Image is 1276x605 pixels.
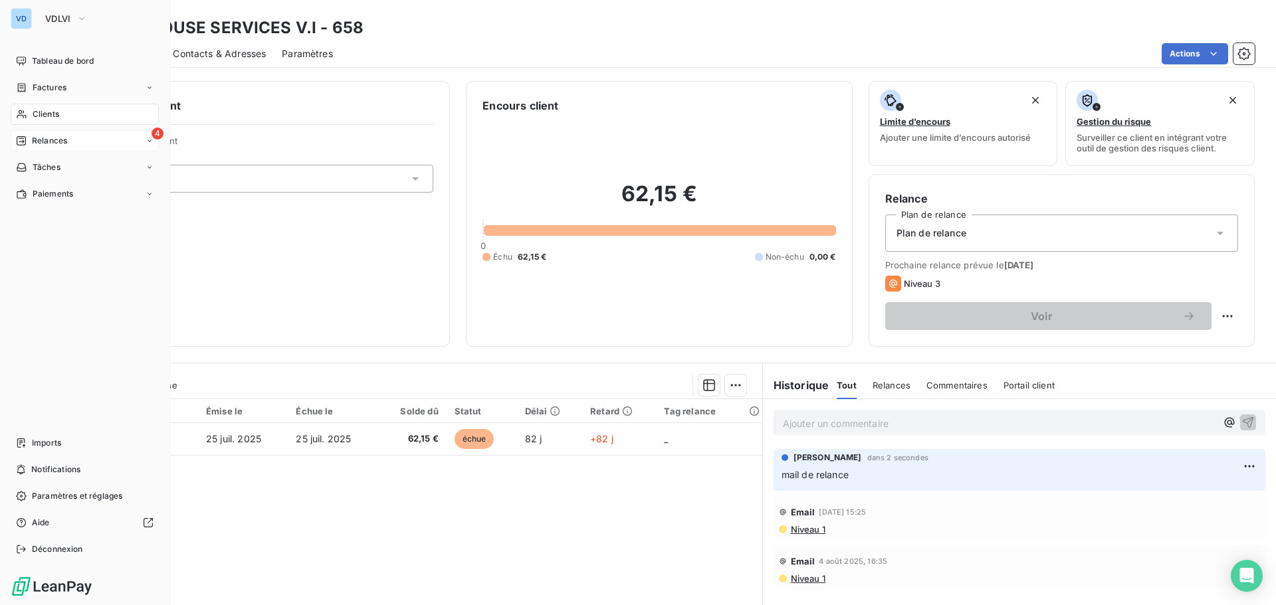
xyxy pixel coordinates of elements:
h6: Informations client [80,98,433,114]
span: [PERSON_NAME] [794,452,862,464]
div: Échue le [296,406,370,416]
span: échue [455,429,494,449]
span: 82 j [525,433,542,444]
span: Factures [33,82,66,94]
span: Tâches [33,161,60,173]
span: _ [664,433,668,444]
span: Voir [901,311,1182,321]
span: Ajouter une limite d’encours autorisé [880,132,1031,143]
span: Portail client [1004,380,1055,390]
span: 4 août 2025, 16:35 [819,557,887,565]
span: Email [791,556,815,566]
span: dans 2 secondes [867,454,928,462]
span: 4 [152,128,163,139]
div: Statut [455,406,509,416]
span: Prochaine relance prévue le [885,260,1238,270]
span: Imports [32,437,61,449]
span: Aide [32,517,50,529]
span: Propriétés Client [107,135,433,154]
button: Voir [885,302,1212,330]
span: 25 juil. 2025 [296,433,351,444]
span: Plan de relance [897,226,966,240]
div: Solde dû [386,406,439,416]
span: Clients [33,108,59,120]
span: Surveiller ce client en intégrant votre outil de gestion des risques client. [1077,132,1243,153]
span: Notifications [31,464,80,475]
span: 25 juil. 2025 [206,433,261,444]
div: Émise le [206,406,280,416]
div: Délai [525,406,574,416]
button: Gestion du risqueSurveiller ce client en intégrant votre outil de gestion des risques client. [1065,81,1255,166]
span: [DATE] [1004,260,1034,270]
span: [DATE] 15:25 [819,508,866,516]
span: mail de relance [782,469,849,480]
button: Actions [1162,43,1228,64]
div: Retard [590,406,648,416]
h6: Encours client [482,98,558,114]
h6: Historique [763,377,829,393]
h2: 62,15 € [482,181,835,220]
span: Déconnexion [32,543,83,555]
span: 62,15 € [386,432,439,446]
span: VDLVI [45,13,71,24]
a: Aide [11,512,159,533]
span: Gestion du risque [1077,116,1151,127]
span: Relances [873,380,910,390]
div: VD [11,8,32,29]
span: 0 [480,240,486,251]
span: Relances [32,135,67,147]
span: Contacts & Adresses [173,47,266,60]
img: Logo LeanPay [11,576,93,597]
span: Tableau de bord [32,55,94,67]
div: Tag relance [664,406,754,416]
span: Niveau 3 [904,278,940,289]
span: Niveau 1 [790,573,825,584]
span: Paramètres et réglages [32,490,122,502]
span: Échu [493,251,512,263]
button: Limite d’encoursAjouter une limite d’encours autorisé [869,81,1058,166]
span: Niveau 1 [790,524,825,535]
div: Open Intercom Messenger [1231,560,1263,592]
span: +82 j [590,433,613,444]
span: Tout [837,380,857,390]
h6: Relance [885,191,1238,207]
span: Non-échu [766,251,804,263]
h3: TOULOUSE SERVICES V.I - 658 [117,16,364,40]
span: 62,15 € [518,251,546,263]
span: Paiements [33,188,73,200]
span: Commentaires [926,380,988,390]
span: Email [791,507,815,517]
span: 0,00 € [809,251,836,263]
span: Paramètres [282,47,333,60]
span: Limite d’encours [880,116,950,127]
